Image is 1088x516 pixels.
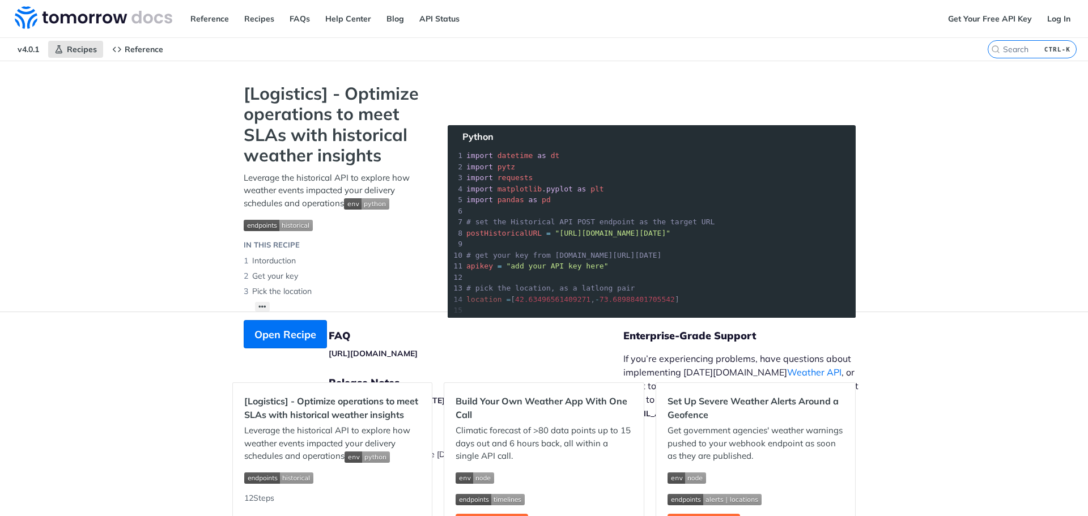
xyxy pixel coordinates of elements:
img: env [345,451,390,463]
a: FAQs [283,10,316,27]
p: Leverage the historical API to explore how weather events impacted your delivery schedules and op... [244,172,425,210]
p: Leverage the historical API to explore how weather events impacted your delivery schedules and op... [244,424,420,463]
img: Tomorrow.io Weather API Docs [15,6,172,29]
h5: Release Notes [329,376,623,390]
h2: [Logistics] - Optimize operations to meet SLAs with historical weather insights [244,394,420,421]
a: Blog [380,10,410,27]
a: Reference [106,41,169,58]
span: v4.0.1 [11,41,45,58]
span: Expand image [668,471,844,484]
span: Expand image [244,471,420,484]
li: Intorduction [244,253,425,268]
span: Reference [125,44,163,54]
li: Get your key [244,268,425,284]
div: IN THIS RECIPE [244,240,300,251]
a: API Status [413,10,466,27]
svg: Search [991,45,1000,54]
a: Log In [1041,10,1077,27]
p: Get government agencies' weather warnings pushed to your webhook endpoint as soon as they are pub... [668,424,844,463]
img: endpoint [668,494,762,505]
h2: Build Your Own Weather App With One Call [456,394,632,421]
p: Climatic forecast of >80 data points up to 15 days out and 6 hours back, all within a single API ... [456,424,632,463]
a: Recipes [48,41,103,58]
button: Open Recipe [244,320,327,348]
a: Recipes [238,10,280,27]
img: endpoint [244,472,313,484]
kbd: CTRL-K [1042,44,1073,55]
img: env [668,472,706,484]
span: Expand image [344,198,389,208]
button: ••• [255,302,270,312]
img: env [344,198,389,210]
span: Expand image [244,218,425,231]
a: Get Your Free API Key [942,10,1038,27]
img: env [456,472,494,484]
span: Expand image [668,492,844,505]
span: Recipes [67,44,97,54]
span: Expand image [456,492,632,505]
a: Help Center [319,10,377,27]
a: Reference [184,10,235,27]
a: Weather API [787,366,841,378]
span: Open Recipe [254,327,316,342]
strong: [Logistics] - Optimize operations to meet SLAs with historical weather insights [244,83,425,166]
h2: Set Up Severe Weather Alerts Around a Geofence [668,394,844,421]
li: Pick the location [244,284,425,299]
img: endpoint [456,494,525,505]
span: Expand image [345,450,390,461]
span: Expand image [456,471,632,484]
img: endpoint [244,220,313,231]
